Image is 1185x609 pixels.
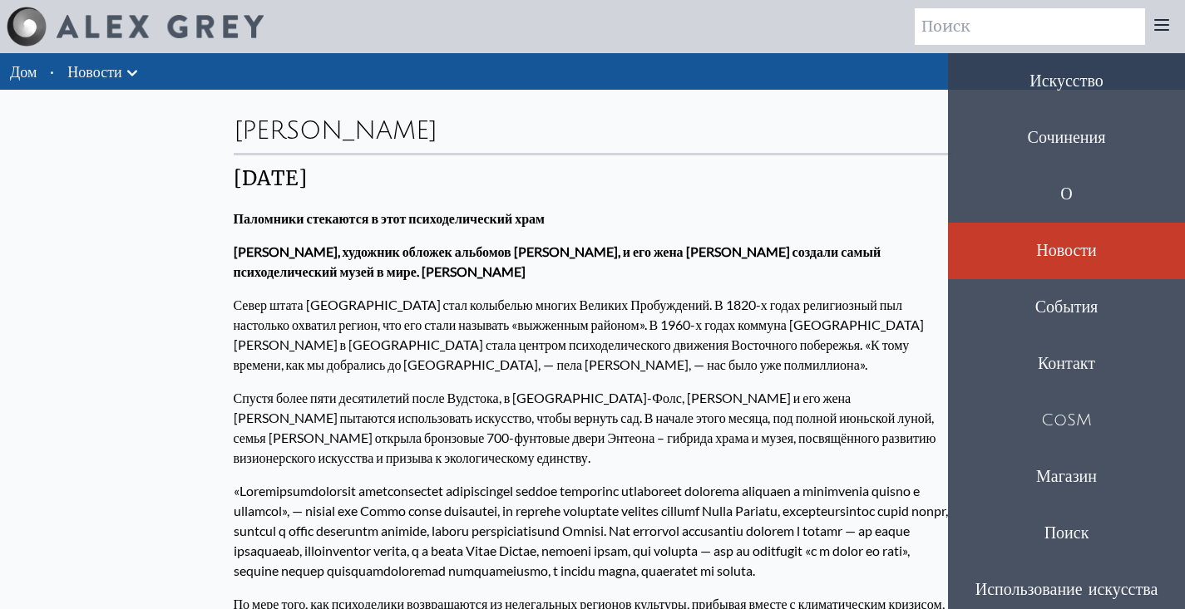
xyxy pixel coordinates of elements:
[915,8,1145,45] input: Поиск
[1060,185,1072,204] font: О
[1036,468,1097,486] font: Магазин
[1038,355,1095,373] font: Контакт
[10,62,37,81] a: Дом
[234,390,936,465] font: Спустя более пяти десятилетий после Вудстока, в [GEOGRAPHIC_DATA]-Фолс, [PERSON_NAME] и его жена ...
[234,297,924,372] font: Север штата [GEOGRAPHIC_DATA] стал колыбелью многих Великих Пробуждений. В 1820-х годах религиозн...
[948,53,1185,110] a: Искусство
[67,62,121,81] font: Новости
[234,243,881,279] font: [PERSON_NAME], художник обложек альбомов [PERSON_NAME], и его жена [PERSON_NAME] создали самый пс...
[948,223,1185,279] a: Новости
[948,110,1185,166] a: Сочинения
[1028,129,1106,147] font: Сочинения
[1044,524,1089,543] font: Поиск
[1035,298,1099,317] font: События
[948,166,1185,223] a: О
[50,62,54,81] font: ·
[948,336,1185,392] a: Контакт
[1029,72,1104,91] font: Искусство
[234,483,948,578] font: «Loremipsumdolorsit ametconsectet adipiscingel seddoe temporinc utlaboreet dolorema aliquaen a mi...
[1041,411,1092,430] font: CoSM
[948,392,1185,449] a: CoSM
[67,60,121,83] a: Новости
[234,165,307,191] font: [DATE]
[234,210,545,226] font: Паломники стекаются в этот психоделический храм
[948,279,1185,336] a: События
[1036,242,1097,260] font: Новости
[948,505,1185,562] a: Поиск
[948,449,1185,505] a: Магазин
[975,581,1158,599] font: Использование искусства
[234,117,437,145] font: [PERSON_NAME]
